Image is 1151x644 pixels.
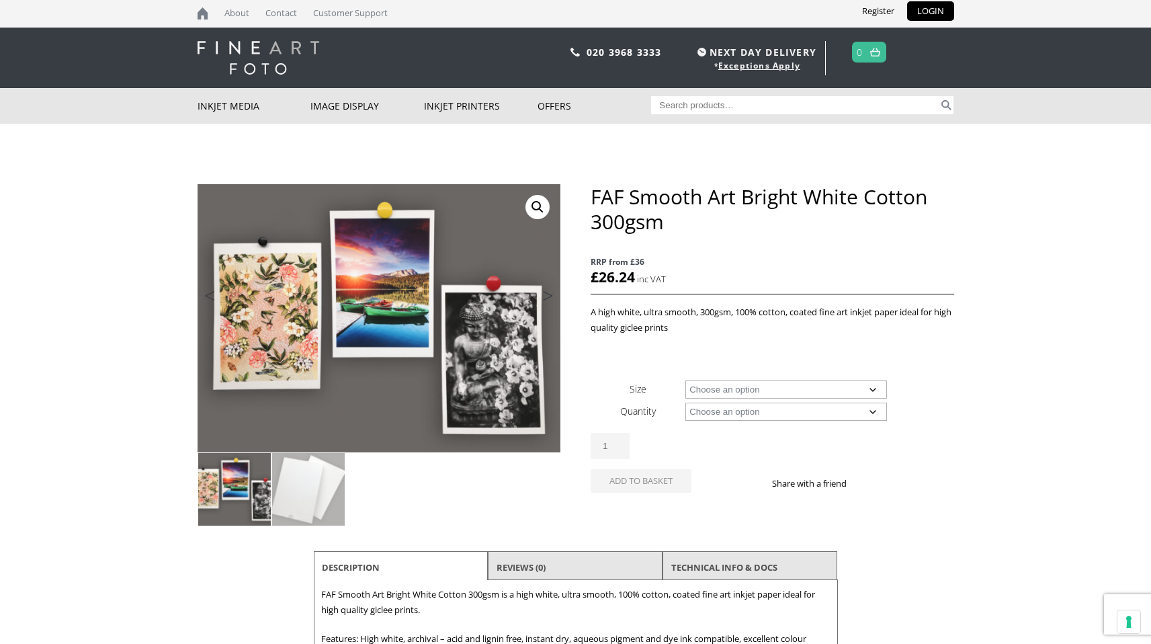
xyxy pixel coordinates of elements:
label: Size [630,383,646,395]
input: Search products… [651,96,939,114]
img: FAF Smooth Art Bright White Cotton 300gsm - Image 2 [272,453,345,526]
button: Search [939,96,954,114]
a: Inkjet Printers [424,88,538,124]
a: 0 [857,42,863,62]
p: A high white, ultra smooth, 300gsm, 100% cotton, coated fine art inkjet paper ideal for high qual... [591,305,953,335]
a: Offers [538,88,651,124]
a: Register [852,1,904,21]
a: View full-screen image gallery [525,195,550,219]
a: Image Display [310,88,424,124]
span: NEXT DAY DELIVERY [694,44,816,60]
img: email sharing button [895,478,906,489]
a: Inkjet Media [198,88,311,124]
img: basket.svg [870,48,880,56]
a: Exceptions Apply [718,60,800,71]
a: 020 3968 3333 [587,46,662,58]
a: TECHNICAL INFO & DOCS [671,555,777,579]
label: Quantity [620,405,656,417]
img: time.svg [697,48,706,56]
a: Description [322,555,380,579]
img: FAF Smooth Art Bright White Cotton 300gsm [198,453,271,526]
input: Product quantity [591,433,630,459]
a: LOGIN [907,1,954,21]
p: Share with a friend [772,476,863,491]
span: £ [591,268,599,286]
img: facebook sharing button [863,478,873,489]
img: twitter sharing button [879,478,890,489]
img: logo-white.svg [198,41,319,75]
bdi: 26.24 [591,268,635,286]
span: RRP from £36 [591,254,953,270]
p: FAF Smooth Art Bright White Cotton 300gsm is a high white, ultra smooth, 100% cotton, coated fine... [321,587,830,618]
button: Your consent preferences for tracking technologies [1117,610,1140,633]
a: Reviews (0) [497,555,546,579]
img: phone.svg [570,48,580,56]
h1: FAF Smooth Art Bright White Cotton 300gsm [591,184,953,234]
button: Add to basket [591,469,691,493]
